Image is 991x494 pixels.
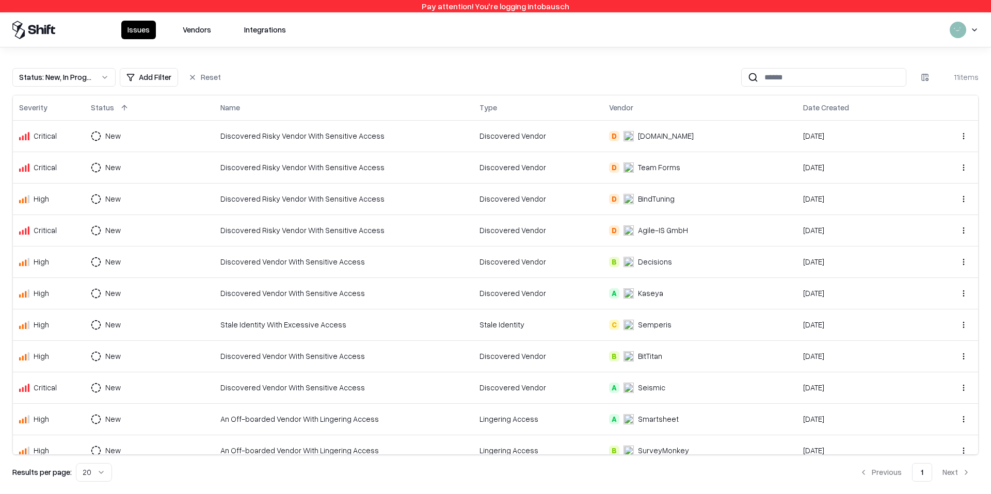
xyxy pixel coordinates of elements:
[851,463,979,482] nav: pagination
[105,319,121,330] div: New
[220,102,240,113] div: Name
[479,162,597,173] div: Discovered Vendor
[638,225,688,236] div: Agile-IS GmbH
[105,256,121,267] div: New
[34,193,49,204] div: High
[220,162,467,173] div: Discovered Risky Vendor With Sensitive Access
[624,194,634,204] img: BindTuning
[624,162,634,173] img: Team Forms
[34,162,57,173] div: Critical
[479,256,597,267] div: Discovered Vendor
[638,256,672,267] div: Decisions
[105,130,121,141] div: New
[105,193,121,204] div: New
[609,194,619,204] div: D
[12,467,72,477] p: Results per page:
[91,221,139,240] button: New
[34,319,49,330] div: High
[609,225,619,236] div: D
[34,288,49,299] div: High
[624,320,634,330] img: Semperis
[479,102,497,113] div: Type
[220,256,467,267] div: Discovered Vendor With Sensitive Access
[638,445,689,456] div: SurveyMonkey
[803,256,920,267] div: [DATE]
[638,319,672,330] div: Semperis
[609,320,619,330] div: C
[479,130,597,141] div: Discovered Vendor
[479,414,597,424] div: Lingering Access
[182,68,227,87] button: Reset
[609,414,619,424] div: A
[624,225,634,236] img: Agile-IS GmbH
[638,288,663,299] div: Kaseya
[479,225,597,236] div: Discovered Vendor
[638,193,675,204] div: BindTuning
[91,102,114,113] div: Status
[609,131,619,141] div: D
[803,162,920,173] div: [DATE]
[220,225,467,236] div: Discovered Risky Vendor With Sensitive Access
[34,225,57,236] div: Critical
[803,288,920,299] div: [DATE]
[803,319,920,330] div: [DATE]
[105,382,121,393] div: New
[220,351,467,361] div: Discovered Vendor With Sensitive Access
[479,351,597,361] div: Discovered Vendor
[912,463,932,482] button: 1
[220,414,467,424] div: An Off-boarded Vendor With Lingering Access
[120,68,178,87] button: Add Filter
[609,257,619,267] div: B
[803,130,920,141] div: [DATE]
[609,162,619,173] div: D
[609,351,619,361] div: B
[624,288,634,299] img: Kaseya
[91,441,139,460] button: New
[34,445,49,456] div: High
[105,351,121,361] div: New
[105,445,121,456] div: New
[937,72,979,83] div: 11 items
[624,131,634,141] img: Draw.io
[220,382,467,393] div: Discovered Vendor With Sensitive Access
[803,102,849,113] div: Date Created
[479,319,597,330] div: Stale Identity
[609,446,619,456] div: B
[220,130,467,141] div: Discovered Risky Vendor With Sensitive Access
[34,351,49,361] div: High
[803,382,920,393] div: [DATE]
[803,414,920,424] div: [DATE]
[609,383,619,393] div: A
[91,410,139,429] button: New
[19,102,47,113] div: Severity
[34,130,57,141] div: Critical
[105,414,121,424] div: New
[479,288,597,299] div: Discovered Vendor
[624,257,634,267] img: Decisions
[34,256,49,267] div: High
[105,225,121,236] div: New
[220,193,467,204] div: Discovered Risky Vendor With Sensitive Access
[479,382,597,393] div: Discovered Vendor
[34,382,57,393] div: Critical
[803,225,920,236] div: [DATE]
[624,351,634,361] img: BitTitan
[91,253,139,271] button: New
[105,288,121,299] div: New
[479,445,597,456] div: Lingering Access
[91,158,139,177] button: New
[91,378,139,397] button: New
[238,21,292,39] button: Integrations
[609,102,633,113] div: Vendor
[220,288,467,299] div: Discovered Vendor With Sensitive Access
[624,446,634,456] img: SurveyMonkey
[91,127,139,145] button: New
[105,162,121,173] div: New
[91,190,139,208] button: New
[638,130,694,141] div: [DOMAIN_NAME]
[624,414,634,424] img: Smartsheet
[803,351,920,361] div: [DATE]
[220,319,467,330] div: Stale Identity With Excessive Access
[177,21,217,39] button: Vendors
[638,162,680,173] div: Team Forms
